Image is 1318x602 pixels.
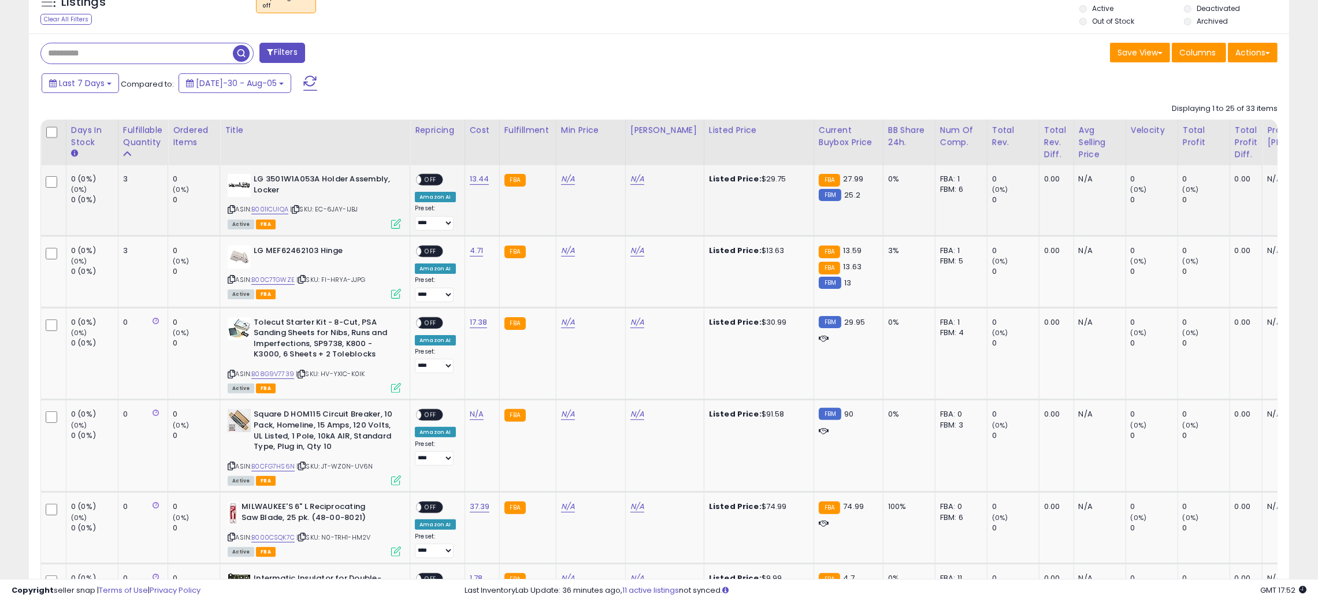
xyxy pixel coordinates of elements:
[1172,103,1278,114] div: Displaying 1 to 25 of 33 items
[630,408,644,420] a: N/A
[709,409,805,419] div: $91.58
[1131,174,1178,184] div: 0
[173,328,189,337] small: (0%)
[173,430,220,441] div: 0
[1183,246,1230,256] div: 0
[228,246,401,298] div: ASIN:
[228,246,251,269] img: 31rwaCaUFDL._SL40_.jpg
[819,189,841,201] small: FBM
[940,174,978,184] div: FBA: 1
[940,124,982,148] div: Num of Comp.
[251,369,294,379] a: B08G9V7739
[228,289,254,299] span: All listings currently available for purchase on Amazon
[71,266,118,277] div: 0 (0%)
[843,245,862,256] span: 13.59
[251,462,295,471] a: B0CFG7HS6N
[254,409,394,455] b: Square D HOM115 Circuit Breaker, 10 Pack, Homeline, 15 Amps, 120 Volts, UL Listed, 1 Pole, 10kA A...
[1079,317,1117,328] div: N/A
[819,501,840,514] small: FBA
[228,384,254,393] span: All listings currently available for purchase on Amazon
[1260,585,1306,596] span: 2025-08-13 17:52 GMT
[1183,185,1199,194] small: (0%)
[228,547,254,557] span: All listings currently available for purchase on Amazon
[71,148,78,159] small: Days In Stock.
[12,585,54,596] strong: Copyright
[1131,266,1178,277] div: 0
[843,173,863,184] span: 27.99
[228,317,251,340] img: 41eqmrtpoJL._SL40_.jpg
[709,317,805,328] div: $30.99
[422,318,440,328] span: OFF
[992,317,1039,328] div: 0
[228,220,254,229] span: All listings currently available for purchase on Amazon
[630,124,699,136] div: [PERSON_NAME]
[415,263,455,274] div: Amazon AI
[819,174,840,187] small: FBA
[228,476,254,486] span: All listings currently available for purchase on Amazon
[709,174,805,184] div: $29.75
[256,547,276,557] span: FBA
[1131,338,1178,348] div: 0
[173,185,189,194] small: (0%)
[470,173,489,185] a: 13.44
[1079,501,1117,512] div: N/A
[819,262,840,274] small: FBA
[992,195,1039,205] div: 0
[844,408,853,419] span: 90
[251,205,288,214] a: B001ICUIQA
[173,257,189,266] small: (0%)
[709,317,762,328] b: Listed Price:
[561,124,621,136] div: Min Price
[992,246,1039,256] div: 0
[71,430,118,441] div: 0 (0%)
[940,184,978,195] div: FBM: 6
[1197,16,1228,26] label: Archived
[709,501,762,512] b: Listed Price:
[844,189,860,200] span: 25.2
[256,384,276,393] span: FBA
[71,421,87,430] small: (0%)
[504,317,526,330] small: FBA
[1183,266,1230,277] div: 0
[228,317,401,392] div: ASIN:
[709,245,762,256] b: Listed Price:
[888,174,926,184] div: 0%
[415,335,455,345] div: Amazon AI
[709,408,762,419] b: Listed Price:
[150,585,201,596] a: Privacy Policy
[256,476,276,486] span: FBA
[1079,174,1117,184] div: N/A
[1197,3,1240,13] label: Deactivated
[228,501,401,555] div: ASIN:
[888,501,926,512] div: 100%
[1235,501,1254,512] div: 0.00
[173,409,220,419] div: 0
[888,124,930,148] div: BB Share 24h.
[251,275,295,285] a: B00C7TGWZE
[561,245,575,257] a: N/A
[1235,124,1258,161] div: Total Profit Diff.
[709,124,809,136] div: Listed Price
[470,317,488,328] a: 17.38
[1131,513,1147,522] small: (0%)
[290,205,358,214] span: | SKU: EC-6JAY-IJBJ
[1235,409,1254,419] div: 0.00
[415,440,455,466] div: Preset:
[1044,246,1065,256] div: 0.00
[940,420,978,430] div: FBM: 3
[1131,185,1147,194] small: (0%)
[1172,43,1226,62] button: Columns
[630,245,644,257] a: N/A
[504,501,526,514] small: FBA
[1183,338,1230,348] div: 0
[561,317,575,328] a: N/A
[254,317,394,363] b: Tolecut Starter Kit - 8-Cut, PSA Sanding Sheets for Nibs, Runs and Imperfections, SP9738, K800 - ...
[630,501,644,512] a: N/A
[1183,430,1230,441] div: 0
[1079,246,1117,256] div: N/A
[1131,523,1178,533] div: 0
[71,513,87,522] small: (0%)
[844,317,865,328] span: 29.95
[1183,501,1230,512] div: 0
[1235,174,1254,184] div: 0.00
